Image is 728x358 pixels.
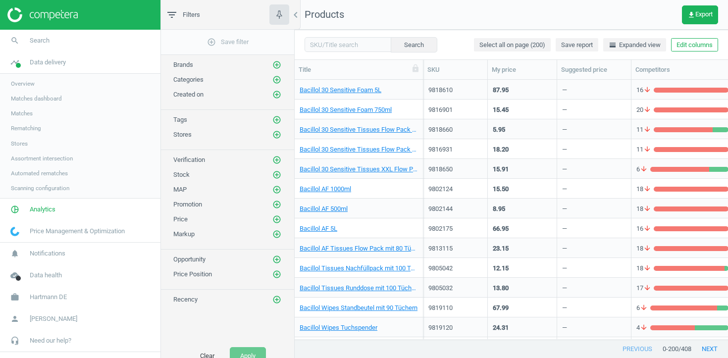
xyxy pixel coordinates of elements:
[493,304,509,312] div: 67.99
[272,255,281,264] i: add_circle_outline
[272,230,281,239] i: add_circle_outline
[493,224,509,233] div: 66.95
[562,165,567,177] div: —
[636,304,650,312] span: 6
[493,125,505,134] div: 5.95
[7,7,78,22] img: ajHJNr6hYgQAAAAASUVORK5CYII=
[562,125,567,138] div: —
[493,264,509,273] div: 12.15
[474,38,551,52] button: Select all on page (200)
[272,215,281,224] i: add_circle_outline
[30,227,125,236] span: Price Management & Optimization
[272,60,282,70] button: add_circle_outline
[5,31,24,50] i: search
[272,115,282,125] button: add_circle_outline
[272,200,281,209] i: add_circle_outline
[643,205,651,213] i: arrow_downward
[562,284,567,296] div: —
[272,269,282,279] button: add_circle_outline
[636,165,650,174] span: 6
[207,38,249,47] span: Save filter
[300,165,418,174] a: Bacillol 30 Sensitive Tissues XXL Flow Pack mit 40 Tüchern
[272,75,282,85] button: add_circle_outline
[493,185,509,194] div: 15.50
[173,171,190,178] span: Stock
[428,244,482,253] div: 9813115
[30,58,66,67] span: Data delivery
[428,86,482,95] div: 9818610
[272,270,281,279] i: add_circle_outline
[636,244,654,253] span: 18
[272,60,281,69] i: add_circle_outline
[11,124,41,132] span: Rematching
[5,200,24,219] i: pie_chart_outlined
[643,264,651,273] i: arrow_downward
[636,205,654,213] span: 18
[643,224,651,233] i: arrow_downward
[428,165,482,174] div: 9818650
[11,80,35,88] span: Overview
[643,86,651,95] i: arrow_downward
[5,309,24,328] i: person
[561,41,593,50] span: Save report
[636,125,654,134] span: 11
[10,227,19,236] img: wGWNvw8QSZomAAAAABJRU5ErkJggg==
[30,293,67,302] span: Hartmann DE
[612,340,663,358] button: previous
[640,323,648,332] i: arrow_downward
[492,65,553,74] div: My price
[272,255,282,264] button: add_circle_outline
[643,125,651,134] i: arrow_downward
[272,75,281,84] i: add_circle_outline
[428,224,482,233] div: 9802175
[636,86,654,95] span: 16
[173,256,206,263] span: Opportunity
[300,145,418,154] a: Bacillol 30 Sensitive Tissues Flow Pack mit 80 Tüchern
[691,340,728,358] button: next
[428,284,482,293] div: 9805032
[687,11,695,19] i: get_app
[636,264,654,273] span: 18
[493,86,509,95] div: 87.95
[643,185,651,194] i: arrow_downward
[272,185,281,194] i: add_circle_outline
[428,264,482,273] div: 9805042
[173,230,195,238] span: Markup
[561,65,627,74] div: Suggested price
[272,200,282,209] button: add_circle_outline
[562,105,567,118] div: —
[428,185,482,194] div: 9802124
[299,65,419,74] div: Title
[493,145,509,154] div: 18.20
[636,185,654,194] span: 18
[493,284,509,293] div: 13.80
[207,38,216,47] i: add_circle_outline
[643,284,651,293] i: arrow_downward
[161,32,294,52] button: add_circle_outlineSave filter
[493,323,509,332] div: 24.31
[300,205,348,213] a: Bacillol AF 500ml
[643,145,651,154] i: arrow_downward
[562,224,567,237] div: —
[272,130,282,140] button: add_circle_outline
[300,264,418,273] a: Bacillol Tissues Nachfüllpack mit 100 Tüchern
[5,288,24,307] i: work
[300,125,418,134] a: Bacillol 30 Sensitive Tissues Flow Pack mit 24 Tüchern
[5,266,24,285] i: cloud_done
[428,125,482,134] div: 9818660
[173,91,204,98] span: Created on
[562,304,567,316] div: —
[428,145,482,154] div: 9816931
[300,105,392,114] a: Bacillol 30 Sensitive Foam 750ml
[300,86,381,95] a: Bacillol 30 Sensitive Foam 5L
[391,37,437,52] button: Search
[428,323,482,332] div: 9819120
[183,10,200,19] span: Filters
[272,295,282,305] button: add_circle_outline
[30,271,62,280] span: Data health
[173,116,187,123] span: Tags
[428,105,482,114] div: 9816901
[300,185,351,194] a: Bacillol AF 1000ml
[609,41,661,50] span: Expanded view
[636,323,650,332] span: 4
